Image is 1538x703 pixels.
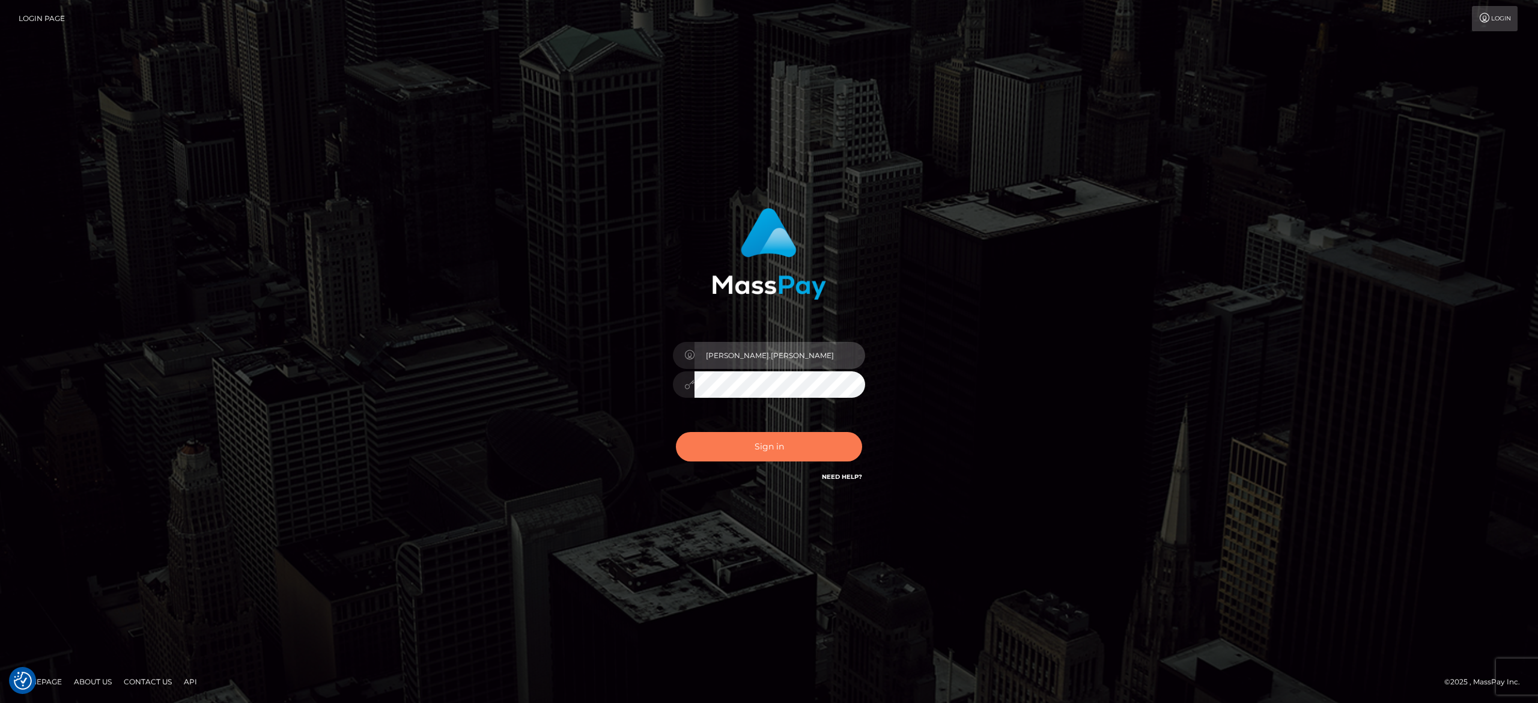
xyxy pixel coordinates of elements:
img: MassPay Login [712,208,826,300]
a: Contact Us [119,672,177,691]
a: About Us [69,672,117,691]
input: Username... [695,342,865,369]
button: Consent Preferences [14,672,32,690]
a: Login Page [19,6,65,31]
div: © 2025 , MassPay Inc. [1444,675,1529,689]
a: Need Help? [822,473,862,481]
img: Revisit consent button [14,672,32,690]
a: Login [1472,6,1518,31]
a: Homepage [13,672,67,691]
button: Sign in [676,432,862,461]
a: API [179,672,202,691]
